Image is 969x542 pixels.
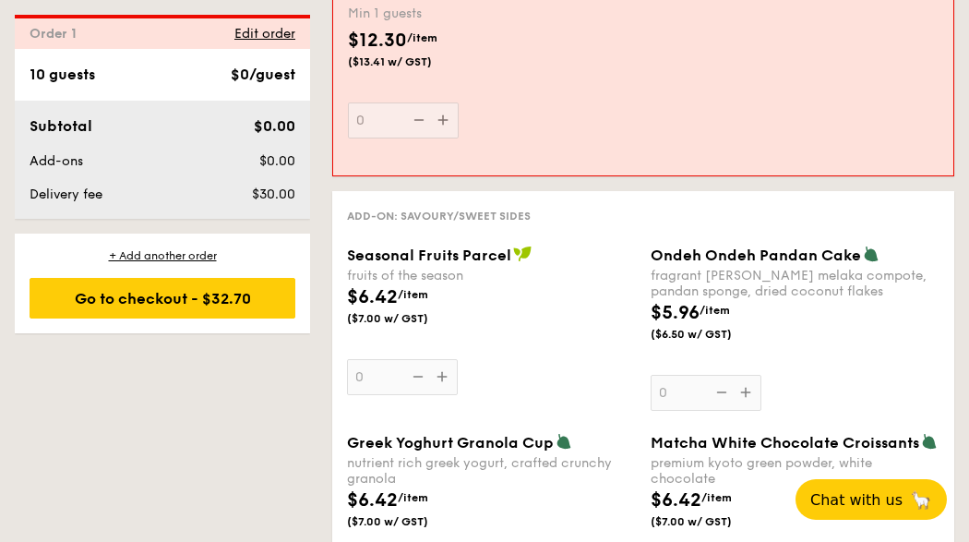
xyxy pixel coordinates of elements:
span: /item [398,288,428,301]
span: Seasonal Fruits Parcel [347,247,511,264]
span: 🦙 [910,489,932,511]
div: + Add another order [30,248,295,263]
img: icon-vegan.f8ff3823.svg [513,246,532,262]
span: ($6.50 w/ GST) [651,327,758,342]
span: Edit order [234,26,295,42]
div: premium kyoto green powder, white chocolate [651,455,939,487]
div: nutrient rich greek yogurt, crafted crunchy granola [347,455,636,487]
span: /item [407,31,437,44]
span: Ondeh Ondeh Pandan Cake [651,247,861,264]
span: ($13.41 w/ GST) [348,54,454,69]
span: Chat with us [810,491,903,509]
img: icon-vegetarian.fe4039eb.svg [863,246,879,262]
span: Greek Yoghurt Granola Cup [347,434,554,452]
span: $30.00 [252,187,295,202]
span: Add-ons [30,153,83,169]
span: /item [701,491,732,504]
div: fragrant [PERSON_NAME] melaka compote, pandan sponge, dried coconut flakes [651,268,939,299]
span: Order 1 [30,26,84,42]
div: Go to checkout - $32.70 [30,278,295,319]
span: $6.42 [651,489,701,512]
span: $12.30 [348,30,407,52]
span: Add-on: Savoury/Sweet Sides [347,210,531,223]
div: fruits of the season [347,268,636,283]
button: Chat with us🦙 [796,479,947,520]
span: ($7.00 w/ GST) [651,514,758,529]
span: Delivery fee [30,187,102,202]
span: $6.42 [347,489,398,512]
div: Min 1 guests [348,5,636,23]
span: $5.96 [651,302,700,324]
div: 10 guests [30,64,95,86]
span: ($7.00 w/ GST) [347,311,454,326]
img: icon-vegetarian.fe4039eb.svg [921,433,938,450]
span: /item [398,491,428,504]
span: Subtotal [30,117,92,135]
span: $0.00 [259,153,295,169]
span: ($7.00 w/ GST) [347,514,454,529]
span: /item [700,304,730,317]
span: Matcha White Chocolate Croissants [651,434,919,452]
div: $0/guest [231,64,295,86]
span: $0.00 [254,117,295,135]
span: $6.42 [347,286,398,308]
img: icon-vegetarian.fe4039eb.svg [556,433,572,450]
